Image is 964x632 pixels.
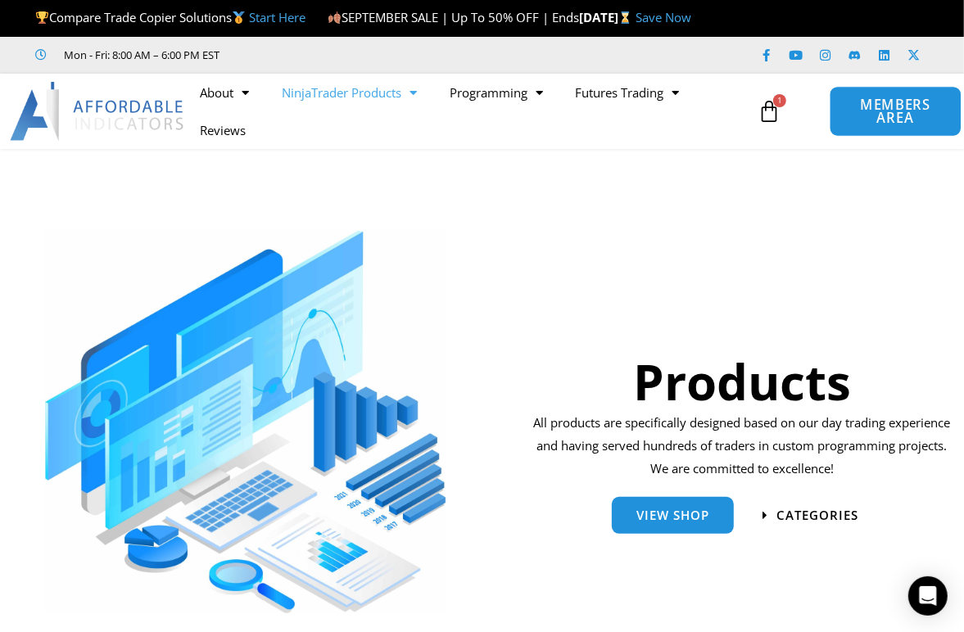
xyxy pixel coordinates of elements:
img: 🥇 [233,11,245,24]
a: Start Here [249,9,305,25]
a: MEMBERS AREA [829,86,962,137]
span: Mon - Fri: 8:00 AM – 6:00 PM EST [61,45,220,65]
a: About [183,74,265,111]
a: Futures Trading [559,74,696,111]
a: NinjaTrader Products [265,74,433,111]
span: categories [776,509,858,521]
img: 🍂 [328,11,341,24]
iframe: Customer reviews powered by Trustpilot [243,47,489,63]
span: SEPTEMBER SALE | Up To 50% OFF | Ends [328,9,579,25]
a: Save Now [636,9,691,25]
a: categories [763,509,858,521]
a: Reviews [183,111,262,149]
a: Programming [433,74,559,111]
span: View Shop [636,509,709,521]
img: 🏆 [36,11,48,24]
span: MEMBERS AREA [848,98,942,125]
img: LogoAI | Affordable Indicators – NinjaTrader [10,82,186,141]
span: 1 [773,94,786,107]
img: ⌛ [619,11,631,24]
p: All products are specifically designed based on our day trading experience and having served hund... [532,412,952,481]
div: Open Intercom Messenger [908,576,948,616]
img: ProductsSection scaled | Affordable Indicators – NinjaTrader [45,231,446,613]
strong: [DATE] [579,9,636,25]
a: View Shop [612,497,734,534]
nav: Menu [183,74,753,149]
span: Compare Trade Copier Solutions [35,9,305,25]
h1: Products [532,347,952,416]
a: 1 [733,88,805,135]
